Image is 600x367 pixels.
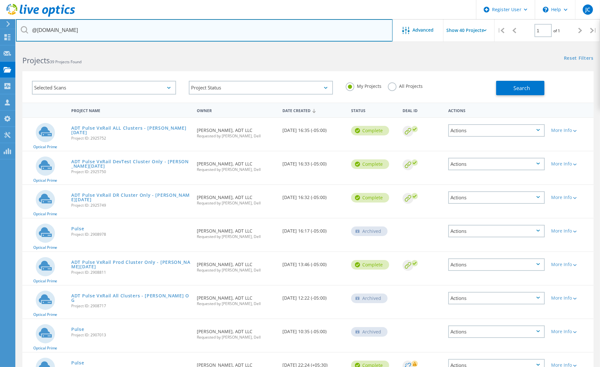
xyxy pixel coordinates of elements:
div: Actions [445,104,548,116]
b: Projects [22,55,50,65]
div: More Info [551,262,590,267]
span: 39 Projects Found [50,59,81,65]
div: More Info [551,162,590,166]
span: of 1 [553,28,560,34]
div: Status [348,104,399,116]
a: Reset Filters [564,56,594,61]
span: Project ID: 2908978 [71,233,190,236]
div: More Info [551,229,590,233]
a: ADT Pulse VxRail DevTest Cluster Only - [PERSON_NAME][DATE] [71,159,190,168]
div: Actions [448,191,545,204]
div: [PERSON_NAME], ADT LLC [194,118,279,144]
a: ADT Pulse VxRail ALL Clusters - [PERSON_NAME][DATE] [71,126,190,135]
svg: \n [543,7,549,12]
label: All Projects [388,82,423,88]
label: My Projects [346,82,381,88]
div: Actions [448,225,545,237]
span: Project ID: 2907013 [71,333,190,337]
span: Optical Prime [33,279,58,283]
div: More Info [551,128,590,133]
span: Requested by [PERSON_NAME], Dell [197,168,276,172]
span: Project ID: 2925752 [71,136,190,140]
div: More Info [551,195,590,200]
a: ADT Pulse VxRail DR Cluster Only - [PERSON_NAME][DATE] [71,193,190,202]
div: [DATE] 12:22 (-05:00) [280,286,348,307]
input: Search projects by name, owner, ID, company, etc [16,19,393,42]
div: [PERSON_NAME], ADT LLC [194,252,279,279]
span: Optical Prime [33,212,58,216]
div: More Info [551,296,590,300]
div: Complete [351,193,389,203]
span: Requested by [PERSON_NAME], Dell [197,335,276,339]
span: Project ID: 2925750 [71,170,190,174]
div: [DATE] 16:35 (-05:00) [280,118,348,139]
span: Optical Prime [33,313,58,317]
a: ADT Pulse VxRail All Clusters - [PERSON_NAME] OG [71,294,190,302]
span: Project ID: 2908811 [71,271,190,274]
div: Deal Id [399,104,445,116]
span: Advanced [413,28,434,32]
div: [DATE] 16:32 (-05:00) [280,185,348,206]
span: Requested by [PERSON_NAME], Dell [197,235,276,239]
div: | [587,19,600,42]
div: Project Name [68,104,194,116]
div: [DATE] 10:35 (-05:00) [280,319,348,340]
span: JC [585,7,590,12]
div: [PERSON_NAME], ADT LLC [194,218,279,245]
span: Optical Prime [33,346,58,350]
div: [DATE] 13:46 (-05:00) [280,252,348,273]
div: Actions [448,325,545,338]
div: Archived [351,294,388,303]
div: Complete [351,260,389,270]
div: [PERSON_NAME], ADT LLC [194,151,279,178]
div: [PERSON_NAME], ADT LLC [194,319,279,346]
div: | [495,19,508,42]
a: Pulse [71,361,84,365]
span: Requested by [PERSON_NAME], Dell [197,268,276,272]
span: Optical Prime [33,246,58,249]
span: Search [513,85,530,92]
a: Pulse [71,226,84,231]
div: [DATE] 16:17 (-05:00) [280,218,348,240]
div: [PERSON_NAME], ADT LLC [194,185,279,211]
div: Date Created [280,104,348,116]
div: More Info [551,329,590,334]
div: Actions [448,124,545,137]
div: [PERSON_NAME], ADT LLC [194,286,279,312]
div: Archived [351,327,388,337]
span: Requested by [PERSON_NAME], Dell [197,134,276,138]
div: Selected Scans [32,81,176,95]
span: Optical Prime [33,145,58,149]
span: Project ID: 2925749 [71,203,190,207]
div: Complete [351,126,389,135]
div: Actions [448,258,545,271]
a: Pulse [71,327,84,332]
a: ADT Pulse VxRail Prod Cluster Only - [PERSON_NAME][DATE] [71,260,190,269]
div: Project Status [189,81,333,95]
div: Archived [351,226,388,236]
a: Live Optics Dashboard [6,13,75,18]
span: Requested by [PERSON_NAME], Dell [197,302,276,306]
span: Optical Prime [33,179,58,182]
div: Owner [194,104,279,116]
div: Actions [448,158,545,170]
span: Requested by [PERSON_NAME], Dell [197,201,276,205]
div: [DATE] 16:33 (-05:00) [280,151,348,172]
div: Actions [448,292,545,304]
div: Complete [351,159,389,169]
span: Project ID: 2908717 [71,304,190,308]
button: Search [496,81,544,95]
